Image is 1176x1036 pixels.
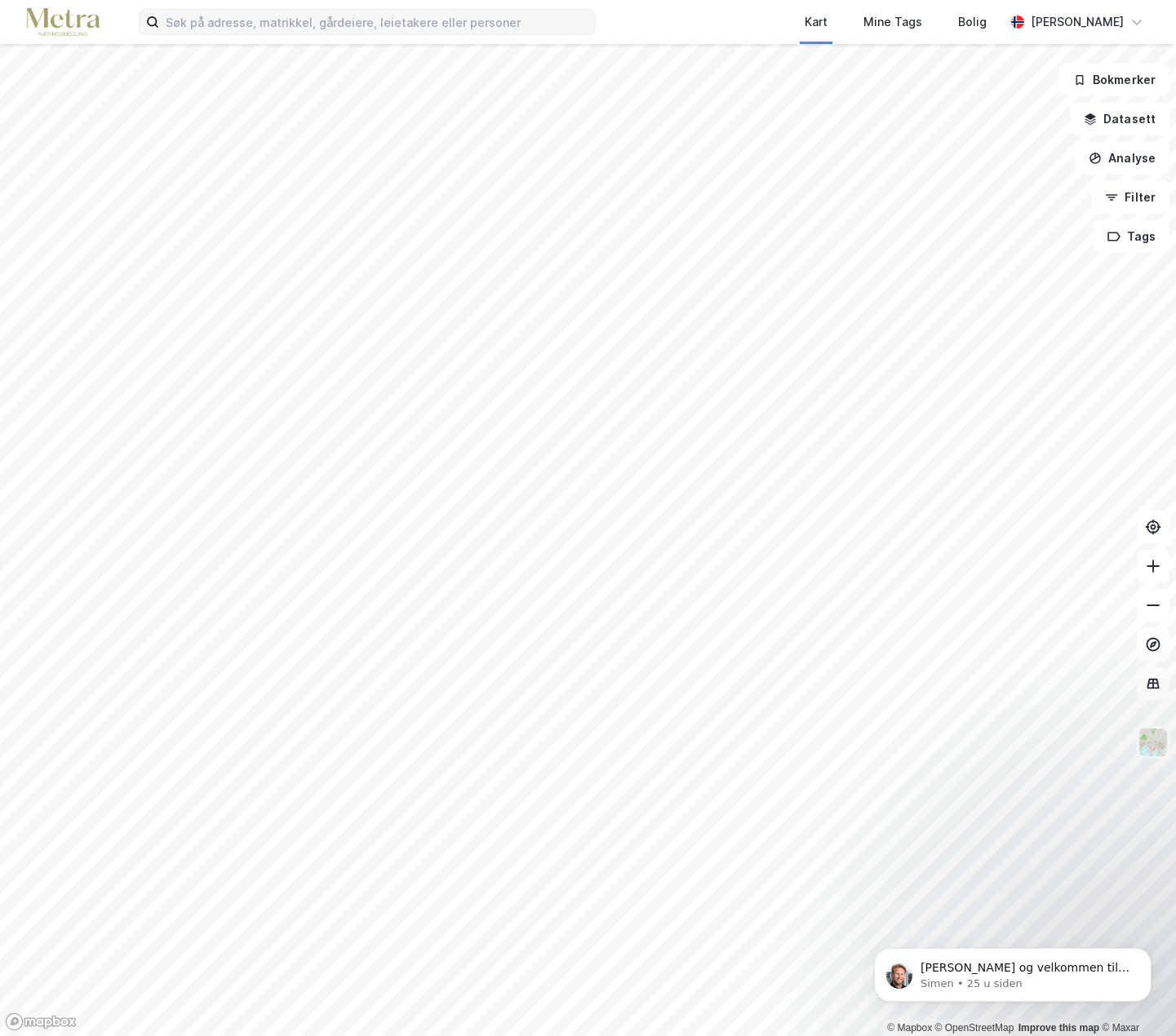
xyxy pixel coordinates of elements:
img: Z [1138,727,1169,758]
button: Tags [1094,220,1169,253]
button: Analyse [1075,142,1169,175]
a: OpenStreetMap [935,1022,1014,1034]
a: Mapbox [887,1022,932,1034]
button: Bokmerker [1059,64,1169,96]
button: Filter [1091,181,1169,214]
a: Improve this map [1018,1022,1099,1034]
div: [PERSON_NAME] [1031,12,1124,32]
div: Bolig [958,12,987,32]
div: Mine Tags [863,12,922,32]
div: Kart [805,12,828,32]
img: metra-logo.256734c3b2bbffee19d4.png [26,8,100,37]
button: Datasett [1070,103,1169,135]
a: Mapbox homepage [5,1012,77,1031]
input: Søk på adresse, matrikkel, gårdeiere, leietakere eller personer [159,10,595,34]
iframe: Intercom notifications melding [850,914,1176,1028]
